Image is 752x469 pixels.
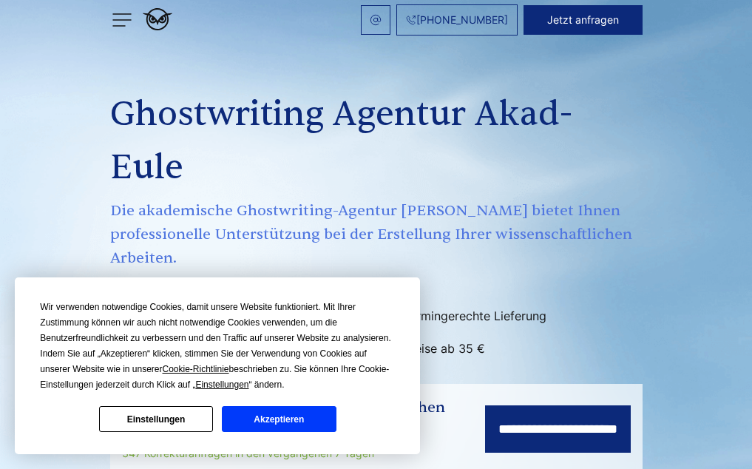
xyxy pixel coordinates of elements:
[406,15,416,25] img: Phone
[163,364,229,374] span: Cookie-Richtlinie
[40,300,395,393] div: Wir verwenden notwendige Cookies, damit unsere Website funktioniert. Mit Ihrer Zustimmung können ...
[370,14,382,26] img: email
[524,5,643,35] button: Jetzt anfragen
[195,379,248,390] span: Einstellungen
[379,337,640,360] li: Preise ab 35 €
[379,304,640,328] li: Termingerechte Lieferung
[110,88,643,195] h1: Ghostwriting Agentur Akad-Eule
[110,199,643,270] span: Die akademische Ghostwriting-Agentur [PERSON_NAME] bietet Ihnen professionelle Unterstützung bei ...
[110,8,134,32] img: menu
[222,406,336,432] button: Akzeptieren
[416,14,508,26] span: [PHONE_NUMBER]
[143,8,172,30] img: logo
[396,4,518,36] a: [PHONE_NUMBER]
[15,277,420,454] div: Cookie Consent Prompt
[99,406,213,432] button: Einstellungen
